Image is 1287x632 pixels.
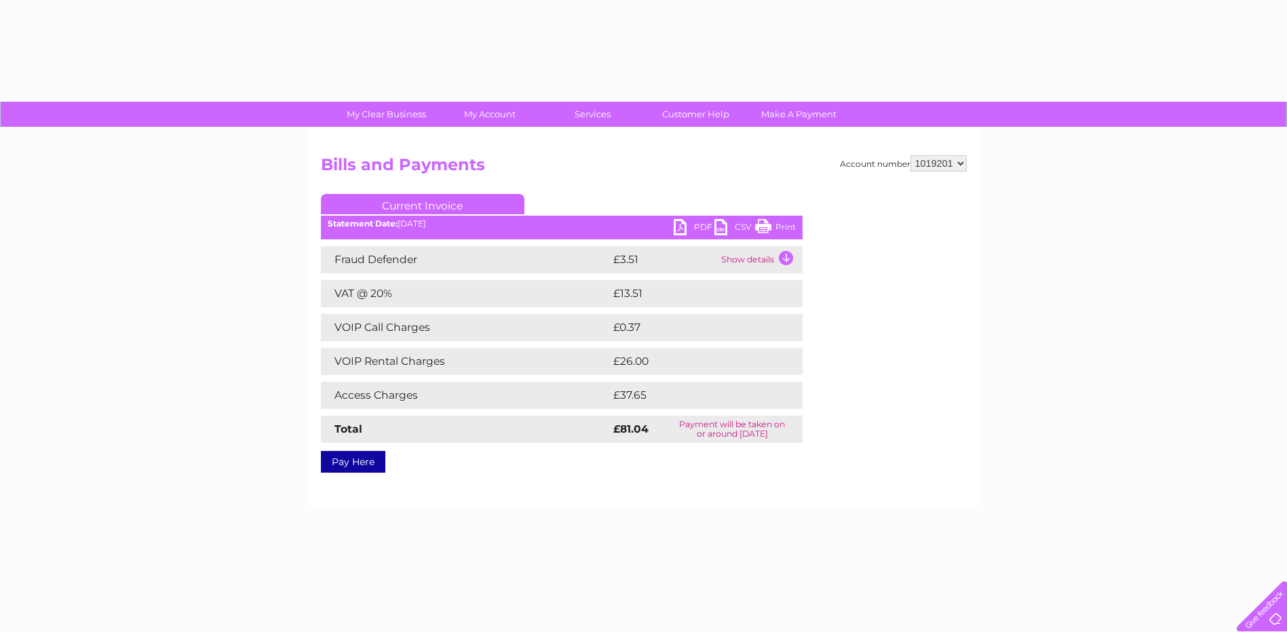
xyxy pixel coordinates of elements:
[321,246,610,273] td: Fraud Defender
[755,219,796,239] a: Print
[330,102,442,127] a: My Clear Business
[610,382,775,409] td: £37.65
[714,219,755,239] a: CSV
[610,280,772,307] td: £13.51
[743,102,855,127] a: Make A Payment
[321,382,610,409] td: Access Charges
[434,102,545,127] a: My Account
[840,155,967,172] div: Account number
[662,416,803,443] td: Payment will be taken on or around [DATE]
[321,314,610,341] td: VOIP Call Charges
[610,314,771,341] td: £0.37
[321,155,967,181] h2: Bills and Payments
[610,246,718,273] td: £3.51
[674,219,714,239] a: PDF
[321,219,803,229] div: [DATE]
[321,280,610,307] td: VAT @ 20%
[610,348,776,375] td: £26.00
[321,194,524,214] a: Current Invoice
[328,218,398,229] b: Statement Date:
[718,246,803,273] td: Show details
[334,422,362,435] strong: Total
[321,348,610,375] td: VOIP Rental Charges
[537,102,649,127] a: Services
[613,422,649,435] strong: £81.04
[321,451,385,473] a: Pay Here
[640,102,752,127] a: Customer Help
